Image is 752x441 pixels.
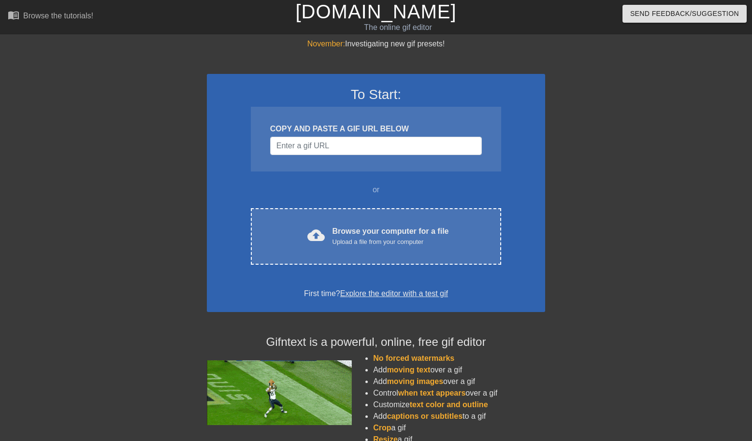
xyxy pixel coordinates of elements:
[622,5,747,23] button: Send Feedback/Suggestion
[307,40,345,48] span: November:
[387,412,463,420] span: captions or subtitles
[373,411,545,422] li: Add to a gif
[373,354,454,362] span: No forced watermarks
[373,424,391,432] span: Crop
[373,422,545,434] li: a gif
[387,377,443,385] span: moving images
[398,389,466,397] span: when text appears
[295,1,456,22] a: [DOMAIN_NAME]
[207,360,352,425] img: football_small.gif
[219,86,533,103] h3: To Start:
[207,335,545,349] h4: Gifntext is a powerful, online, free gif editor
[410,400,488,409] span: text color and outline
[373,399,545,411] li: Customize
[8,9,19,21] span: menu_book
[23,12,93,20] div: Browse the tutorials!
[333,226,449,247] div: Browse your computer for a file
[8,9,93,24] a: Browse the tutorials!
[630,8,739,20] span: Send Feedback/Suggestion
[270,137,482,155] input: Username
[387,366,431,374] span: moving text
[333,237,449,247] div: Upload a file from your computer
[219,288,533,299] div: First time?
[307,227,325,244] span: cloud_upload
[340,289,448,298] a: Explore the editor with a test gif
[373,364,545,376] li: Add over a gif
[207,38,545,50] div: Investigating new gif presets!
[373,387,545,399] li: Control over a gif
[270,123,482,135] div: COPY AND PASTE A GIF URL BELOW
[232,184,520,196] div: or
[256,22,541,33] div: The online gif editor
[373,376,545,387] li: Add over a gif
